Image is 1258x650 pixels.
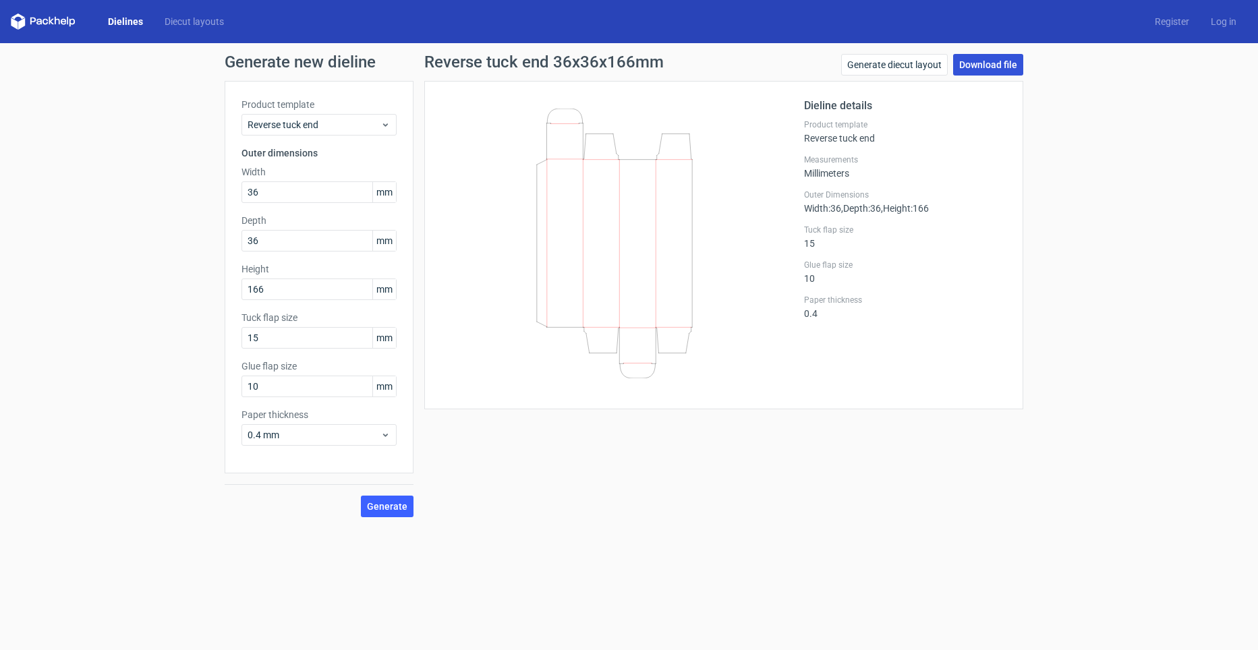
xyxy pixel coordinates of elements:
[97,15,154,28] a: Dielines
[241,359,397,373] label: Glue flap size
[804,154,1006,179] div: Millimeters
[241,214,397,227] label: Depth
[372,376,396,396] span: mm
[241,408,397,421] label: Paper thickness
[1144,15,1200,28] a: Register
[804,260,1006,284] div: 10
[372,182,396,202] span: mm
[225,54,1034,70] h1: Generate new dieline
[804,295,1006,305] label: Paper thickness
[361,496,413,517] button: Generate
[372,328,396,348] span: mm
[804,98,1006,114] h2: Dieline details
[241,311,397,324] label: Tuck flap size
[154,15,235,28] a: Diecut layouts
[804,225,1006,249] div: 15
[841,54,948,76] a: Generate diecut layout
[241,98,397,111] label: Product template
[804,119,1006,144] div: Reverse tuck end
[804,295,1006,319] div: 0.4
[804,119,1006,130] label: Product template
[804,189,1006,200] label: Outer Dimensions
[1200,15,1247,28] a: Log in
[804,225,1006,235] label: Tuck flap size
[372,231,396,251] span: mm
[804,154,1006,165] label: Measurements
[881,203,929,214] span: , Height : 166
[953,54,1023,76] a: Download file
[804,260,1006,270] label: Glue flap size
[241,165,397,179] label: Width
[241,146,397,160] h3: Outer dimensions
[841,203,881,214] span: , Depth : 36
[424,54,664,70] h1: Reverse tuck end 36x36x166mm
[367,502,407,511] span: Generate
[248,118,380,131] span: Reverse tuck end
[372,279,396,299] span: mm
[241,262,397,276] label: Height
[248,428,380,442] span: 0.4 mm
[804,203,841,214] span: Width : 36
